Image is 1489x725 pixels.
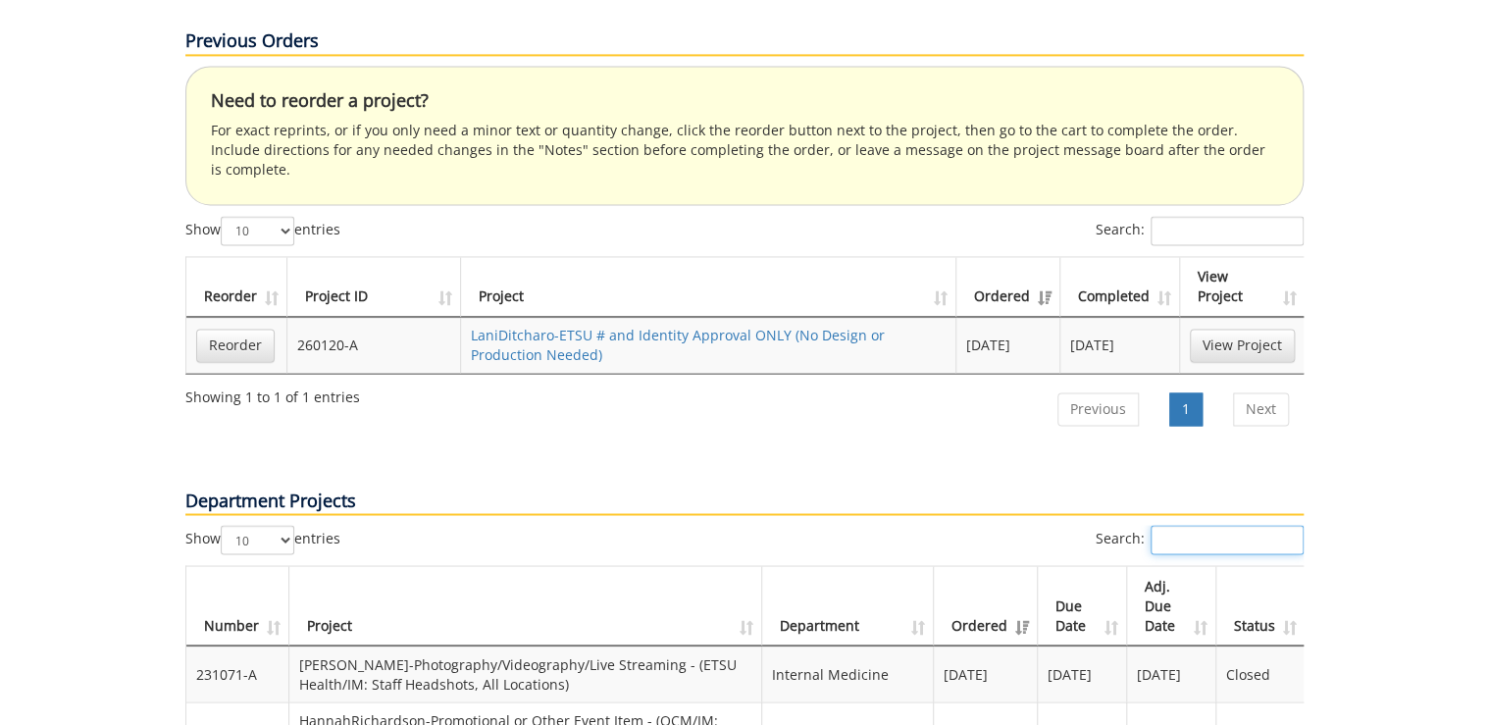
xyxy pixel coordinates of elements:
td: [DATE] [1127,646,1216,701]
th: Project: activate to sort column ascending [289,566,762,646]
th: View Project: activate to sort column ascending [1180,257,1305,317]
a: View Project [1190,329,1295,362]
label: Search: [1096,525,1304,554]
th: Adj. Due Date: activate to sort column ascending [1127,566,1216,646]
a: Next [1233,392,1289,426]
th: Ordered: activate to sort column ascending [934,566,1038,646]
th: Department: activate to sort column ascending [762,566,934,646]
p: Previous Orders [185,28,1304,56]
label: Show entries [185,525,340,554]
th: Ordered: activate to sort column ascending [956,257,1060,317]
td: [DATE] [956,317,1060,373]
input: Search: [1151,216,1304,245]
p: For exact reprints, or if you only need a minor text or quantity change, click the reorder button... [211,121,1278,180]
td: [PERSON_NAME]-Photography/Videography/Live Streaming - (ETSU Health/IM: Staff Headshots, All Loca... [289,646,762,701]
select: Showentries [221,525,294,554]
th: Due Date: activate to sort column ascending [1038,566,1127,646]
td: Internal Medicine [762,646,934,701]
a: Reorder [196,329,275,362]
th: Number: activate to sort column ascending [186,566,289,646]
td: [DATE] [1060,317,1180,373]
input: Search: [1151,525,1304,554]
th: Completed: activate to sort column ascending [1060,257,1180,317]
a: Previous [1057,392,1139,426]
td: [DATE] [934,646,1038,701]
label: Search: [1096,216,1304,245]
a: 1 [1169,392,1203,426]
div: Showing 1 to 1 of 1 entries [185,380,360,407]
h4: Need to reorder a project? [211,91,1278,111]
th: Status: activate to sort column ascending [1216,566,1305,646]
th: Reorder: activate to sort column ascending [186,257,287,317]
th: Project: activate to sort column ascending [461,257,956,317]
td: 260120-A [287,317,461,373]
p: Department Projects [185,488,1304,515]
td: Closed [1216,646,1305,701]
label: Show entries [185,216,340,245]
td: [DATE] [1038,646,1127,701]
select: Showentries [221,216,294,245]
td: 231071-A [186,646,289,701]
th: Project ID: activate to sort column ascending [287,257,461,317]
a: LaniDitcharo-ETSU # and Identity Approval ONLY (No Design or Production Needed) [471,326,885,364]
